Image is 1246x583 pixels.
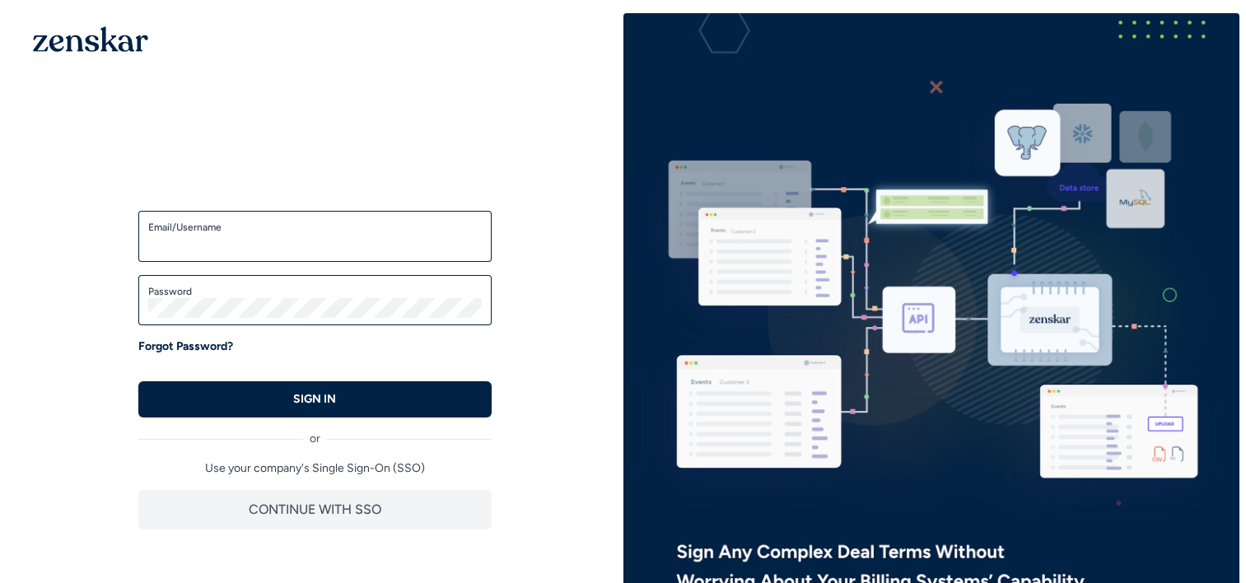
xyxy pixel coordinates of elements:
[33,26,148,52] img: 1OGAJ2xQqyY4LXKgY66KYq0eOWRCkrZdAb3gUhuVAqdWPZE9SRJmCz+oDMSn4zDLXe31Ii730ItAGKgCKgCCgCikA4Av8PJUP...
[148,221,482,234] label: Email/Username
[293,391,336,408] p: SIGN IN
[138,417,492,447] div: or
[138,338,233,355] a: Forgot Password?
[138,490,492,529] button: CONTINUE WITH SSO
[148,285,482,298] label: Password
[138,381,492,417] button: SIGN IN
[138,460,492,477] p: Use your company's Single Sign-On (SSO)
